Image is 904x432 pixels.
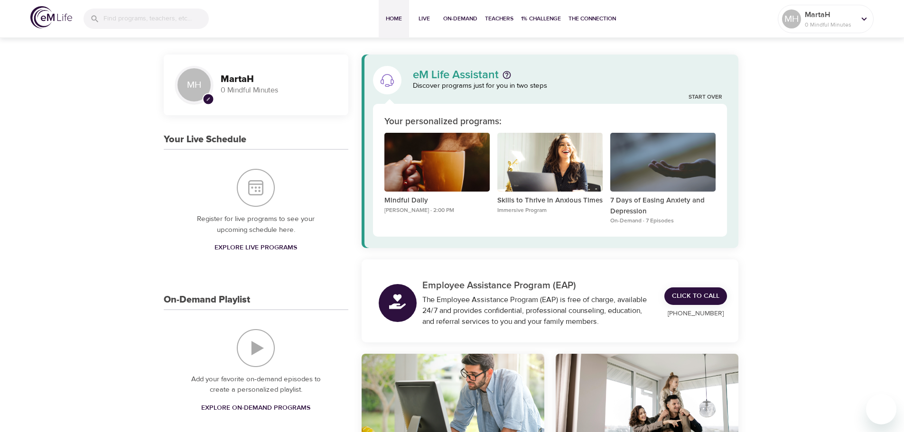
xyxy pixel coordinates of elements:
img: Your Live Schedule [237,169,275,207]
p: Employee Assistance Program (EAP) [422,278,653,293]
p: MartaH [805,9,855,20]
p: 7 Days of Easing Anxiety and Depression [610,195,716,217]
p: eM Life Assistant [413,69,499,81]
div: The Employee Assistance Program (EAP) is free of charge, available 24/7 and provides confidential... [422,294,653,327]
span: Explore Live Programs [214,242,297,254]
p: [PERSON_NAME] · 2:00 PM [384,206,490,215]
p: Your personalized programs: [384,115,502,129]
button: Skills to Thrive in Anxious Times [497,133,603,196]
h3: Your Live Schedule [164,134,246,145]
p: Register for live programs to see your upcoming schedule here. [183,214,329,235]
span: The Connection [568,14,616,24]
span: Live [413,14,436,24]
p: Immersive Program [497,206,603,215]
a: Start Over [689,93,722,101]
p: On-Demand · 7 Episodes [610,217,716,225]
span: Explore On-Demand Programs [201,402,310,414]
iframe: Przycisk umożliwiający otwarcie okna komunikatora [866,394,896,424]
span: 1% Challenge [521,14,561,24]
a: Explore Live Programs [211,239,301,257]
span: On-Demand [443,14,477,24]
p: [PHONE_NUMBER] [664,309,727,319]
a: Explore On-Demand Programs [197,399,314,417]
p: Mindful Daily [384,195,490,206]
span: Teachers [485,14,513,24]
div: MH [175,66,213,104]
a: Click to Call [664,287,727,305]
p: 0 Mindful Minutes [221,85,337,96]
h3: MartaH [221,74,337,85]
input: Find programs, teachers, etc... [103,9,209,29]
p: Skills to Thrive in Anxious Times [497,195,603,206]
p: Discover programs just for you in two steps [413,81,727,92]
div: MH [782,9,801,28]
p: Add your favorite on-demand episodes to create a personalized playlist. [183,374,329,395]
button: Mindful Daily [384,133,490,196]
span: Home [382,14,405,24]
span: Click to Call [672,290,719,302]
img: On-Demand Playlist [237,329,275,367]
p: 0 Mindful Minutes [805,20,855,29]
h3: On-Demand Playlist [164,294,250,305]
img: logo [30,6,72,28]
img: eM Life Assistant [380,73,395,88]
button: 7 Days of Easing Anxiety and Depression [610,133,716,196]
